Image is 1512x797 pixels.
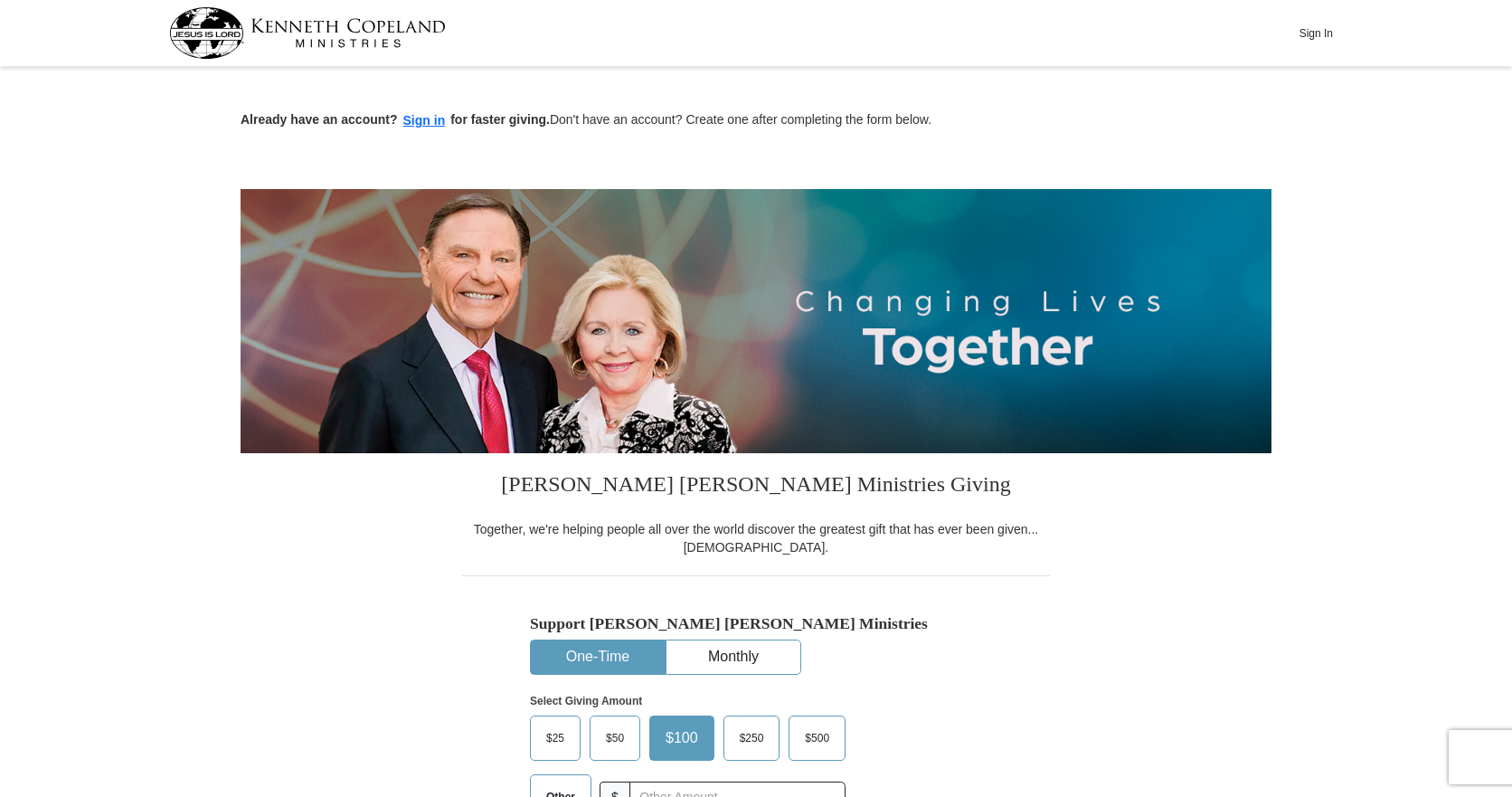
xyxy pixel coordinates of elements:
[796,725,838,752] span: $500
[530,695,642,707] strong: Select Giving Amount
[657,725,707,752] span: $100
[1289,19,1343,47] button: Sign In
[169,7,446,59] img: kcm-header-logo.svg
[530,614,982,633] h5: Support [PERSON_NAME] [PERSON_NAME] Ministries
[241,110,1271,131] p: Don't have an account? Create one after completing the form below.
[597,725,633,752] span: $50
[531,640,665,674] button: One-Time
[398,110,451,131] button: Sign in
[666,640,800,674] button: Monthly
[537,725,573,752] span: $25
[731,725,773,752] span: $250
[241,112,550,127] strong: Already have an account? for faster giving.
[462,453,1050,520] h3: [PERSON_NAME] [PERSON_NAME] Ministries Giving
[462,520,1050,556] div: Together, we're helping people all over the world discover the greatest gift that has ever been g...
